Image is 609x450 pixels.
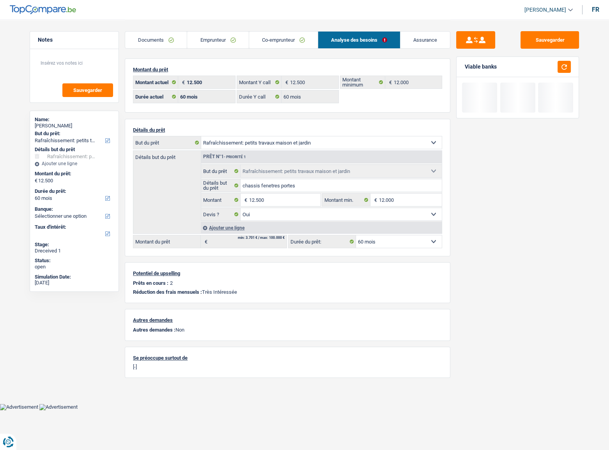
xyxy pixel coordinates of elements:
[133,355,442,361] p: Se préoccupe surtout de
[201,208,241,221] label: Devis ?
[322,194,370,206] label: Montant min.
[133,136,201,149] label: But du prêt
[35,123,114,129] div: [PERSON_NAME]
[201,235,209,248] span: €
[35,264,114,270] div: open
[133,270,442,276] p: Potentiel de upselling
[592,6,599,13] div: fr
[35,178,37,184] span: €
[237,76,282,88] label: Montant Y call
[35,274,114,280] div: Simulation Date:
[385,76,394,88] span: €
[464,64,496,70] div: Viable banks
[133,280,168,286] p: Prêts en cours :
[38,37,111,43] h5: Notes
[10,5,76,14] img: TopCompare Logo
[178,76,187,88] span: €
[133,317,442,323] p: Autres demandes
[35,131,112,137] label: But du prêt:
[133,76,178,88] label: Montant actuel
[520,31,579,49] button: Sauvegarder
[370,194,379,206] span: €
[35,206,112,212] label: Banque:
[35,171,112,177] label: Montant du prêt:
[73,88,102,93] span: Sauvegarder
[241,194,249,206] span: €
[400,32,450,48] a: Assurance
[224,155,246,159] span: - Priorité 1
[289,235,356,248] label: Durée du prêt:
[133,151,201,160] label: Détails but du prêt
[281,76,290,88] span: €
[35,116,114,123] div: Name:
[35,146,114,153] div: Détails but du prêt
[318,32,400,48] a: Analyse des besoins
[35,242,114,248] div: Stage:
[170,280,173,286] p: 2
[201,165,241,177] label: But du prêt
[133,127,442,133] p: Détails du prêt
[62,83,113,97] button: Sauvegarder
[35,224,112,230] label: Taux d'intérêt:
[201,154,248,159] div: Prêt n°1
[238,236,285,240] div: min: 3.701 € / max: 100.000 €
[133,289,202,295] span: Réduction des frais mensuels :
[125,32,187,48] a: Documents
[201,222,442,233] div: Ajouter une ligne
[35,248,114,254] div: Dreceived 1
[524,7,566,13] span: [PERSON_NAME]
[340,76,385,88] label: Montant minimum
[133,364,442,370] p: [-]
[35,258,114,264] div: Status:
[518,4,573,16] a: [PERSON_NAME]
[201,179,241,192] label: Détails but du prêt
[133,235,201,248] label: Montant du prêt
[133,327,175,333] span: Autres demandes :
[237,90,282,103] label: Durée Y call
[249,32,318,48] a: Co-emprunteur
[35,280,114,286] div: [DATE]
[187,32,248,48] a: Emprunteur
[35,188,112,194] label: Durée du prêt:
[133,289,442,295] p: Très Intéressée
[133,327,442,333] p: Non
[201,194,241,206] label: Montant
[133,67,442,72] p: Montant du prêt
[133,90,178,103] label: Durée actuel
[35,161,114,166] div: Ajouter une ligne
